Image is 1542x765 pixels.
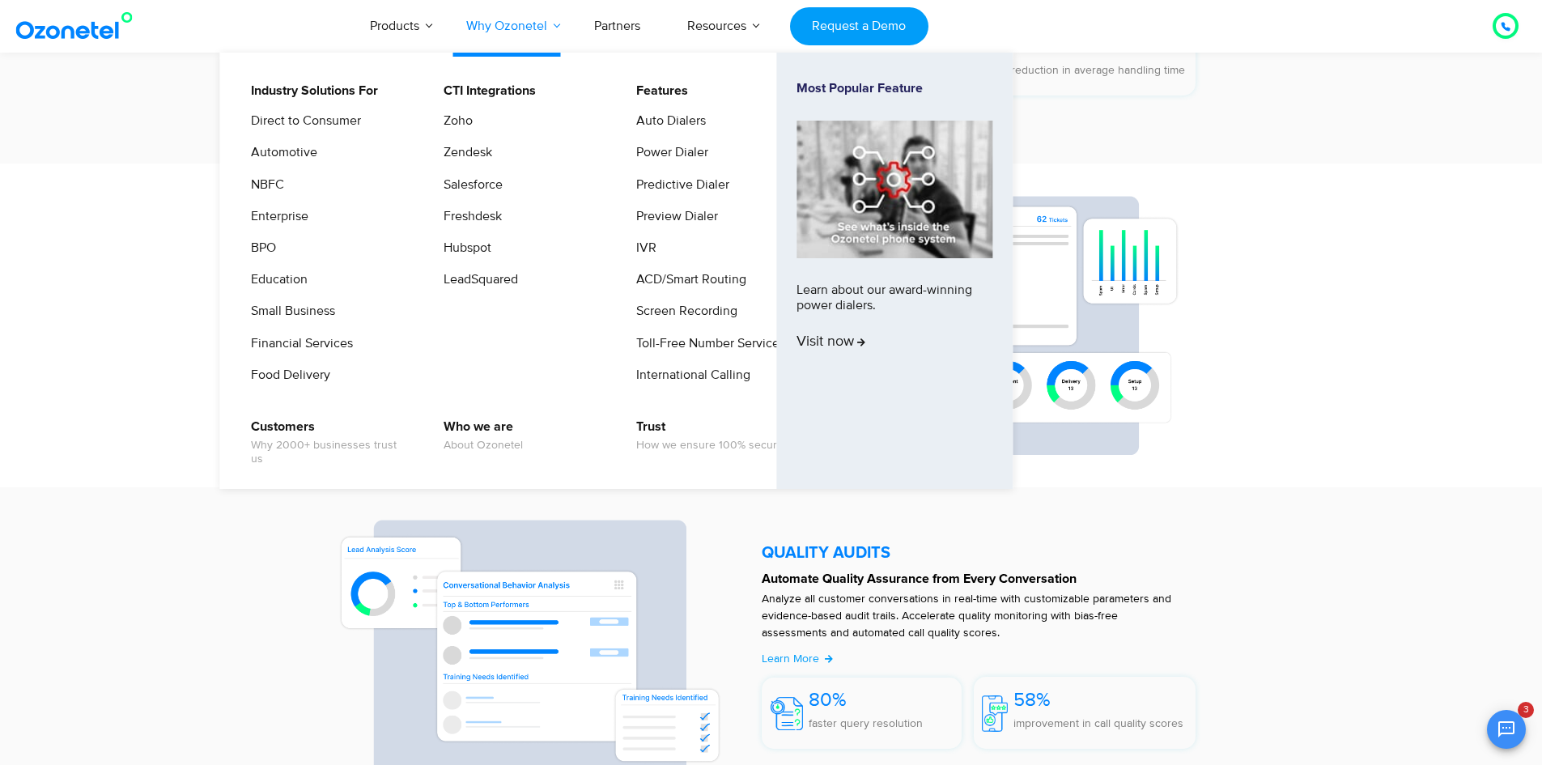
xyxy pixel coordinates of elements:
span: About Ozonetel [444,439,523,453]
span: 58% [1013,688,1051,712]
img: phone-system-min.jpg [796,121,992,257]
img: 58% [982,695,1008,731]
a: Enterprise [240,206,311,227]
a: Zoho [433,111,475,131]
span: Visit now [796,334,865,351]
a: Hubspot [433,238,494,258]
button: Open chat [1487,710,1526,749]
img: 80% [771,697,803,731]
span: Learn More [762,652,819,665]
a: Small Business [240,301,338,321]
a: Freshdesk [433,206,504,227]
a: International Calling [626,365,753,385]
a: BPO [240,238,278,258]
a: LeadSquared [433,270,520,290]
a: Salesforce [433,175,505,195]
p: Analyze all customer conversations in real-time with customizable parameters and evidence-based a... [762,590,1180,641]
span: 80% [809,688,847,712]
p: faster query resolution [809,715,923,732]
a: Request a Demo [790,7,928,45]
span: 30% [1011,35,1048,58]
a: Power Dialer [626,142,711,163]
a: Direct to Consumer [240,111,363,131]
a: Auto Dialers [626,111,708,131]
a: IVR [626,238,659,258]
a: Food Delivery [240,365,333,385]
p: reduction in average handling time [1011,62,1185,79]
a: Features [626,81,690,101]
a: Toll-Free Number Services [626,334,788,354]
strong: Automate Quality Assurance from Every Conversation [762,572,1077,585]
h5: QUALITY AUDITS [762,545,1196,561]
a: ACD/Smart Routing [626,270,749,290]
a: CTI Integrations [433,81,538,101]
a: Education [240,270,310,290]
a: Learn More [762,650,834,667]
a: NBFC [240,175,287,195]
p: improvement in call quality scores [1013,715,1183,732]
span: Why 2000+ businesses trust us [251,439,410,466]
a: Zendesk [433,142,495,163]
a: Industry Solutions For [240,81,380,101]
a: Predictive Dialer [626,175,732,195]
a: TrustHow we ensure 100% security [626,417,791,455]
a: Screen Recording [626,301,740,321]
a: Most Popular FeatureLearn about our award-winning power dialers.Visit now [796,81,992,461]
a: Preview Dialer [626,206,720,227]
a: CustomersWhy 2000+ businesses trust us [240,417,413,469]
a: Financial Services [240,334,355,354]
a: Who we areAbout Ozonetel [433,417,525,455]
a: Automotive [240,142,320,163]
span: 3 [1518,702,1534,718]
span: How we ensure 100% security [636,439,788,453]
